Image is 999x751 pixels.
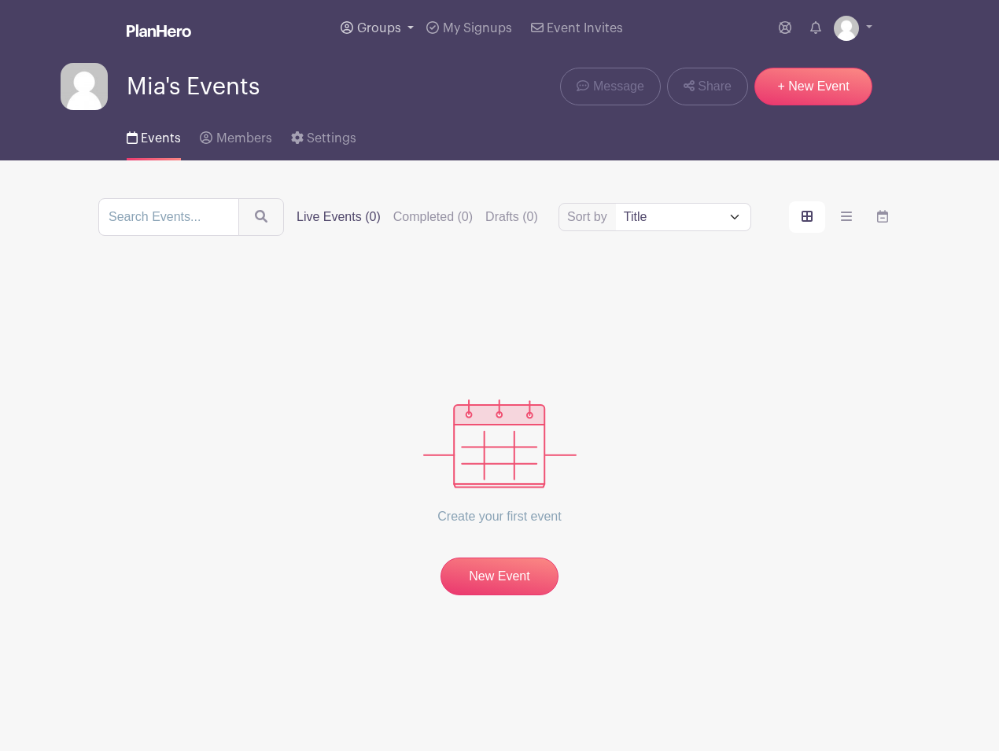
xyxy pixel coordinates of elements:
[200,110,271,160] a: Members
[560,68,660,105] a: Message
[441,558,558,595] a: New Event
[127,74,260,100] span: Mia's Events
[443,22,512,35] span: My Signups
[297,208,381,226] label: Live Events (0)
[216,132,272,145] span: Members
[567,208,612,226] label: Sort by
[667,68,748,105] a: Share
[307,132,356,145] span: Settings
[98,198,239,236] input: Search Events...
[357,22,401,35] span: Groups
[547,22,623,35] span: Event Invites
[423,488,577,545] p: Create your first event
[297,208,551,226] div: filters
[698,77,732,96] span: Share
[127,110,181,160] a: Events
[291,110,356,160] a: Settings
[61,63,108,110] img: default-ce2991bfa6775e67f084385cd625a349d9dcbb7a52a09fb2fda1e96e2d18dcdb.png
[393,208,473,226] label: Completed (0)
[127,24,191,37] img: logo_white-6c42ec7e38ccf1d336a20a19083b03d10ae64f83f12c07503d8b9e83406b4c7d.svg
[754,68,872,105] a: + New Event
[423,399,577,488] img: events_empty-56550af544ae17c43cc50f3ebafa394433d06d5f1891c01edc4b5d1d59cfda54.svg
[789,201,901,233] div: order and view
[593,77,644,96] span: Message
[141,132,181,145] span: Events
[834,16,859,41] img: default-ce2991bfa6775e67f084385cd625a349d9dcbb7a52a09fb2fda1e96e2d18dcdb.png
[485,208,538,226] label: Drafts (0)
